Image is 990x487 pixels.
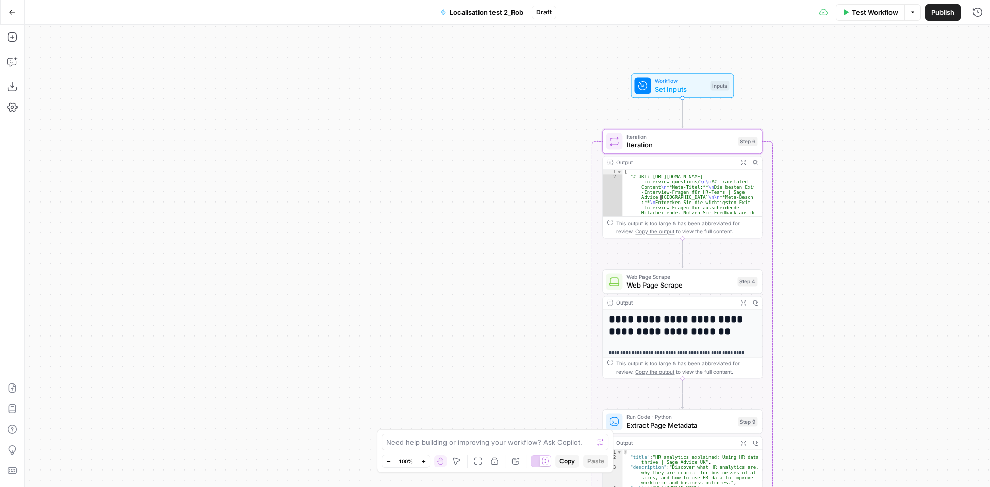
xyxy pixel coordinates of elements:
span: Publish [931,7,954,18]
div: 1 [603,169,622,174]
span: Copy the output [635,228,674,234]
button: Test Workflow [836,4,904,21]
div: WorkflowSet InputsInputs [602,73,762,98]
span: Test Workflow [852,7,898,18]
button: Paste [583,455,608,468]
div: Step 6 [738,137,757,146]
div: Output [616,158,734,166]
span: 100% [399,457,413,465]
span: Iteration [626,132,734,141]
span: Set Inputs [655,84,706,94]
span: Paste [587,457,604,466]
span: Copy [559,457,575,466]
span: Copy the output [635,368,674,375]
span: Toggle code folding, rows 1 through 5 [616,449,622,455]
div: This output is too large & has been abbreviated for review. to view the full content. [616,359,757,376]
span: Workflow [655,77,706,85]
span: Web Page Scrape [626,273,733,281]
span: Run Code · Python [626,413,734,421]
span: Extract Page Metadata [626,420,734,430]
div: Inputs [710,81,729,90]
span: Draft [536,8,552,17]
button: Copy [555,455,579,468]
span: Iteration [626,140,734,150]
g: Edge from step_6 to step_4 [681,238,684,268]
div: IterationIterationStep 6Output[ "# URL: [URL][DOMAIN_NAME] -interview-questions/\n\n## Translated... [602,129,762,238]
span: Localisation test 2_Rob [450,7,523,18]
g: Edge from step_4 to step_9 [681,378,684,408]
button: Publish [925,4,961,21]
div: Output [616,298,734,307]
div: This output is too large & has been abbreviated for review. to view the full content. [616,219,757,236]
div: 2 [603,455,622,465]
button: Localisation test 2_Rob [434,4,530,21]
span: Toggle code folding, rows 1 through 3 [616,169,622,174]
span: Web Page Scrape [626,280,733,290]
div: Step 4 [737,277,757,286]
div: 1 [603,449,622,455]
div: Output [616,439,734,447]
div: Step 9 [738,417,757,426]
div: 3 [603,465,622,485]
